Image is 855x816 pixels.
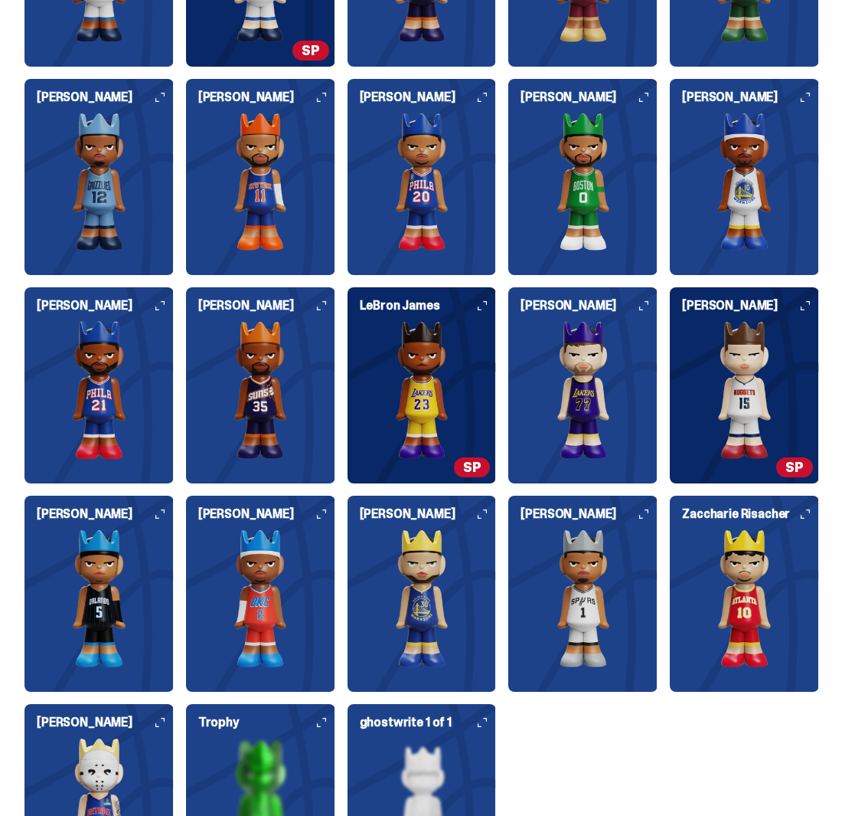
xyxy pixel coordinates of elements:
[670,529,819,667] img: card image
[776,457,813,477] span: SP
[24,321,174,459] img: card image
[186,529,335,667] img: card image
[521,91,658,103] h6: [PERSON_NAME]
[37,508,174,520] h6: [PERSON_NAME]
[521,300,658,312] h6: [PERSON_NAME]
[521,508,658,520] h6: [PERSON_NAME]
[360,716,497,729] h6: ghostwrite 1 of 1
[360,300,497,312] h6: LeBron James
[682,91,819,103] h6: [PERSON_NAME]
[198,508,335,520] h6: [PERSON_NAME]
[508,321,658,459] img: card image
[186,321,335,459] img: card image
[186,113,335,251] img: card image
[37,300,174,312] h6: [PERSON_NAME]
[670,113,819,251] img: card image
[198,300,335,312] h6: [PERSON_NAME]
[360,91,497,103] h6: [PERSON_NAME]
[348,321,497,459] img: card image
[454,457,491,477] span: SP
[24,529,174,667] img: card image
[348,113,497,251] img: card image
[670,321,819,459] img: card image
[360,508,497,520] h6: [PERSON_NAME]
[24,113,174,251] img: card image
[198,91,335,103] h6: [PERSON_NAME]
[508,113,658,251] img: card image
[508,529,658,667] img: card image
[348,529,497,667] img: card image
[37,91,174,103] h6: [PERSON_NAME]
[37,716,174,729] h6: [PERSON_NAME]
[292,41,329,61] span: SP
[198,716,335,729] h6: Trophy
[682,508,819,520] h6: Zaccharie Risacher
[682,300,819,312] h6: [PERSON_NAME]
